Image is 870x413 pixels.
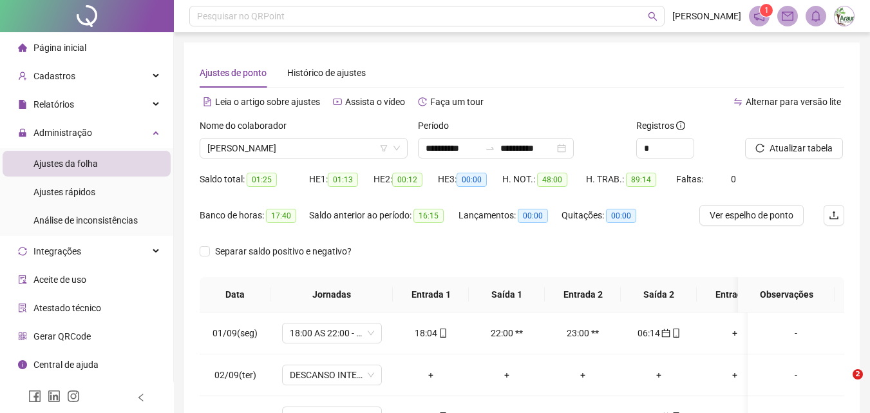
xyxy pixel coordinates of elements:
[207,139,400,158] span: CLAUDEMIR JORGE LIRA
[33,71,75,81] span: Cadastros
[457,173,487,187] span: 00:00
[621,277,697,312] th: Saída 2
[537,173,567,187] span: 48:00
[33,360,99,370] span: Central de ajuda
[676,174,705,184] span: Faltas:
[200,119,295,133] label: Nome do colaborador
[287,68,366,78] span: Histórico de ajustes
[697,277,773,312] th: Entrada 3
[203,97,212,106] span: file-text
[413,209,444,223] span: 16:15
[290,365,374,385] span: DESCANSO INTER-JORNADA
[33,128,92,138] span: Administração
[707,368,762,382] div: +
[636,119,685,133] span: Registros
[33,246,81,256] span: Integrações
[137,393,146,402] span: left
[835,6,854,26] img: 48028
[214,370,256,380] span: 02/09(ter)
[33,99,74,110] span: Relatórios
[33,274,86,285] span: Aceite de uso
[33,158,98,169] span: Ajustes da folha
[485,143,495,153] span: swap-right
[626,173,656,187] span: 89:14
[374,172,438,187] div: HE 2:
[403,368,459,382] div: +
[345,97,405,107] span: Assista o vídeo
[660,329,670,338] span: calendar
[18,100,27,109] span: file
[760,4,773,17] sup: 1
[18,360,27,369] span: info-circle
[758,368,834,382] div: -
[562,208,652,223] div: Quitações:
[430,97,484,107] span: Faça um tour
[290,323,374,343] span: 18:00 AS 22:00 - 23:00 - 06:00 HU NOITE
[418,97,427,106] span: history
[745,138,843,158] button: Atualizar tabela
[733,97,742,106] span: swap
[33,331,91,341] span: Gerar QRCode
[438,172,502,187] div: HE 3:
[33,43,86,53] span: Página inicial
[33,303,101,313] span: Atestado técnico
[200,68,267,78] span: Ajustes de ponto
[67,390,80,403] span: instagram
[393,144,401,152] span: down
[518,209,548,223] span: 00:00
[33,187,95,197] span: Ajustes rápidos
[200,277,270,312] th: Data
[676,121,685,130] span: info-circle
[853,369,863,379] span: 2
[18,303,27,312] span: solution
[810,10,822,22] span: bell
[247,173,277,187] span: 01:25
[210,244,357,258] span: Separar saldo positivo e negativo?
[48,390,61,403] span: linkedin
[200,208,309,223] div: Banco de horas:
[826,369,857,400] iframe: Intercom live chat
[606,209,636,223] span: 00:00
[469,277,545,312] th: Saída 1
[18,43,27,52] span: home
[648,12,657,21] span: search
[403,326,459,340] div: 18:04
[731,174,736,184] span: 0
[393,277,469,312] th: Entrada 1
[672,9,741,23] span: [PERSON_NAME]
[545,277,621,312] th: Entrada 2
[758,326,834,340] div: -
[707,326,762,340] div: +
[309,172,374,187] div: HE 1:
[699,205,804,226] button: Ver espelho de ponto
[437,329,448,338] span: mobile
[746,97,841,107] span: Alternar para versão lite
[710,208,793,222] span: Ver espelho de ponto
[753,10,765,22] span: notification
[459,208,562,223] div: Lançamentos:
[215,97,320,107] span: Leia o artigo sobre ajustes
[555,368,610,382] div: +
[200,172,309,187] div: Saldo total:
[770,141,833,155] span: Atualizar tabela
[270,277,393,312] th: Jornadas
[764,6,769,15] span: 1
[586,172,676,187] div: H. TRAB.:
[418,119,457,133] label: Período
[18,72,27,81] span: user-add
[738,277,835,312] th: Observações
[18,128,27,137] span: lock
[18,332,27,341] span: qrcode
[782,10,793,22] span: mail
[380,144,388,152] span: filter
[502,172,586,187] div: H. NOT.:
[18,275,27,284] span: audit
[33,215,138,226] span: Análise de inconsistências
[755,144,764,153] span: reload
[748,287,824,302] span: Observações
[18,247,27,256] span: sync
[328,173,358,187] span: 01:13
[670,329,681,338] span: mobile
[213,328,258,338] span: 01/09(seg)
[266,209,296,223] span: 17:40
